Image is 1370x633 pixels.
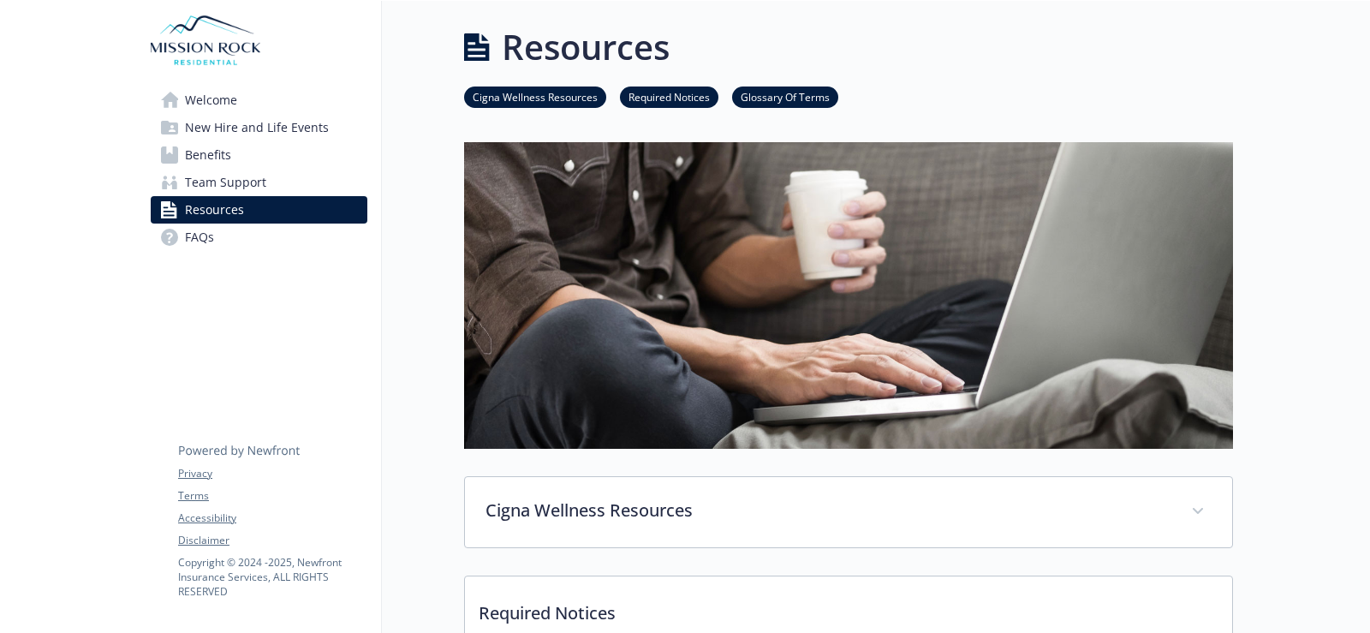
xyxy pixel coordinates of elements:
a: FAQs [151,224,367,251]
a: Cigna Wellness Resources [464,88,606,105]
a: Glossary Of Terms [732,88,838,105]
p: Cigna Wellness Resources [485,498,1170,523]
span: Welcome [185,87,237,114]
span: Team Support [185,169,266,196]
a: Required Notices [620,88,718,105]
p: Copyright © 2024 - 2025 , Newfront Insurance Services, ALL RIGHTS RESERVED [178,555,366,599]
a: Privacy [178,466,366,481]
span: FAQs [185,224,214,251]
a: Disclaimer [178,533,366,548]
img: resources page banner [464,142,1233,449]
a: Accessibility [178,511,366,526]
span: Benefits [185,141,231,169]
a: Terms [178,488,366,504]
span: New Hire and Life Events [185,114,329,141]
a: Benefits [151,141,367,169]
a: Resources [151,196,367,224]
h1: Resources [502,21,670,73]
span: Resources [185,196,244,224]
a: Team Support [151,169,367,196]
a: Welcome [151,87,367,114]
a: New Hire and Life Events [151,114,367,141]
div: Cigna Wellness Resources [465,477,1232,547]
